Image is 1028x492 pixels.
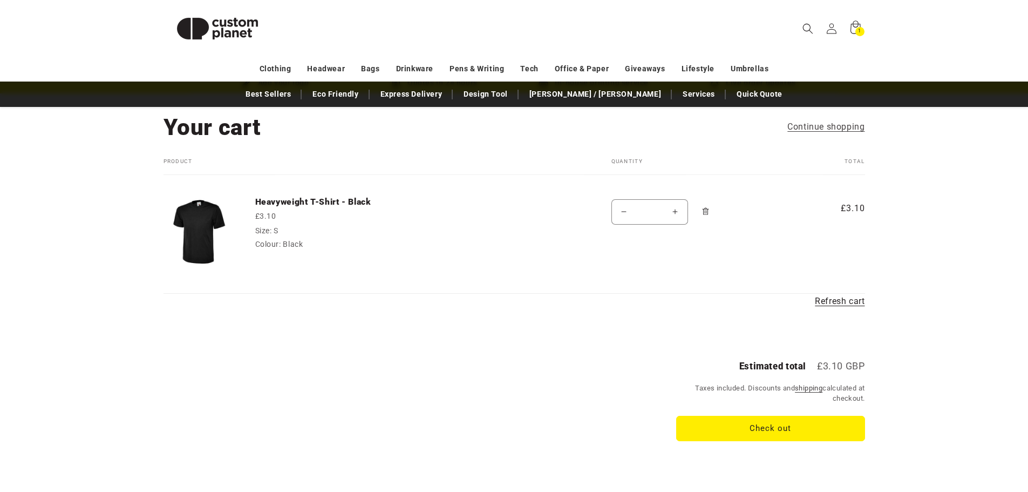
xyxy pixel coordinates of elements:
[283,240,303,248] dd: Black
[375,85,448,104] a: Express Delivery
[255,211,417,222] div: £3.10
[164,4,271,53] img: Custom Planet
[792,158,865,175] th: Total
[636,199,663,225] input: Quantity for Heavyweight T-Shirt - Black
[164,113,261,142] h1: Your cart
[458,85,513,104] a: Design Tool
[240,85,296,104] a: Best Sellers
[796,17,820,41] summary: Search
[682,59,714,78] a: Lifestyle
[255,240,281,248] dt: Colour:
[817,361,864,371] p: £3.10 GBP
[307,59,345,78] a: Headwear
[307,85,364,104] a: Eco Friendly
[814,202,865,215] span: £3.10
[731,85,788,104] a: Quick Quote
[848,375,1028,492] iframe: Chat Widget
[260,59,291,78] a: Clothing
[555,59,609,78] a: Office & Paper
[787,119,864,135] a: Continue shopping
[625,59,665,78] a: Giveaways
[450,59,504,78] a: Pens & Writing
[731,59,768,78] a: Umbrellas
[676,383,865,404] small: Taxes included. Discounts and calculated at checkout.
[815,294,864,309] a: Refresh cart
[164,158,584,175] th: Product
[274,226,278,235] dd: S
[255,197,417,207] a: Heavyweight T-Shirt - Black
[858,27,861,36] span: 1
[795,384,822,392] a: shipping
[676,416,865,441] button: Check out
[164,197,234,267] img: Uneek Heavyweight T-Shirt - Black Black
[696,197,715,227] a: Remove Heavyweight T-Shirt - Black - S / Black
[524,85,666,104] a: [PERSON_NAME] / [PERSON_NAME]
[739,362,806,371] h2: Estimated total
[520,59,538,78] a: Tech
[584,158,792,175] th: Quantity
[396,59,433,78] a: Drinkware
[255,226,272,235] dt: Size:
[677,85,720,104] a: Services
[361,59,379,78] a: Bags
